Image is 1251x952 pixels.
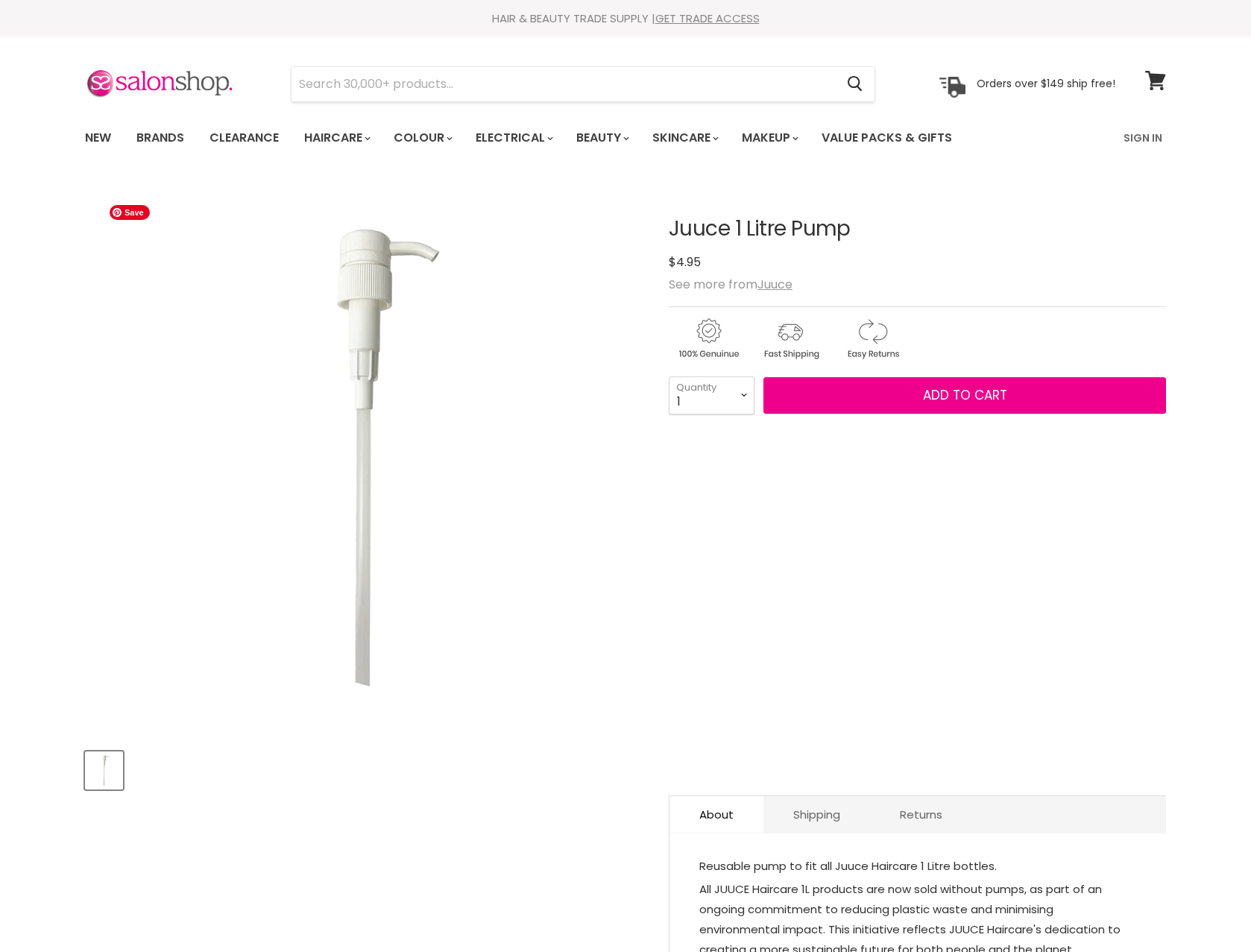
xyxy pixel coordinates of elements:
a: New [74,122,122,154]
img: returns.gif [833,316,912,362]
a: Haircare [293,122,379,154]
a: About [669,796,763,833]
a: Electrical [464,122,562,154]
a: Returns [870,796,972,833]
a: Sign In [1115,122,1171,154]
nav: Main [66,116,1185,160]
button: Juuce 1 Litre Pump [85,751,123,789]
a: Shipping [763,796,870,833]
a: GET TRADE ACCESS [655,10,760,26]
img: genuine.gif [669,316,748,362]
span: See more from [669,276,792,293]
button: Add to cart [763,377,1166,414]
ul: Main menu [74,116,1039,160]
a: Clearance [198,122,290,154]
select: Quantity [669,376,754,414]
span: Add to cart [923,386,1007,404]
a: Value Packs & Gifts [810,122,963,154]
p: Orders over $149 ship free! [977,77,1115,90]
a: Colour [382,122,461,154]
div: Juuce 1 Litre Pump image. Click or Scroll to Zoom. [85,180,642,737]
form: Product [291,66,875,102]
a: Brands [125,122,195,154]
span: Save [110,205,150,220]
a: Juuce [757,276,792,293]
input: Search [292,67,835,101]
span: $4.95 [669,253,701,271]
a: Beauty [565,122,638,154]
img: Juuce 1 Litre Pump [86,753,122,788]
div: Product thumbnails [83,747,644,789]
a: Makeup [731,122,807,154]
a: Skincare [641,122,728,154]
img: shipping.gif [751,316,830,362]
h1: Juuce 1 Litre Pump [669,218,1166,241]
button: Search [835,67,875,101]
div: HAIR & BEAUTY TRADE SUPPLY | [66,11,1185,26]
p: Reusable pump to fit all Juuce Haircare 1 Litre bottles. [699,856,1136,879]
